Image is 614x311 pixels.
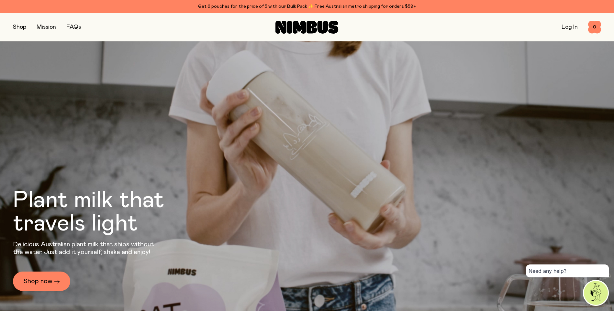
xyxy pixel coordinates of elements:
div: Get 6 pouches for the price of 5 with our Bulk Pack ✨ Free Australian metro shipping for orders $59+ [13,3,601,10]
a: Mission [37,24,56,30]
a: Log In [562,24,578,30]
button: 0 [588,21,601,34]
img: agent [584,281,608,305]
h1: Plant milk that travels light [13,189,199,235]
p: Delicious Australian plant milk that ships without the water. Just add it yourself, shake and enjoy! [13,241,158,256]
a: FAQs [66,24,81,30]
div: Need any help? [526,264,609,277]
a: Shop now → [13,272,70,291]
